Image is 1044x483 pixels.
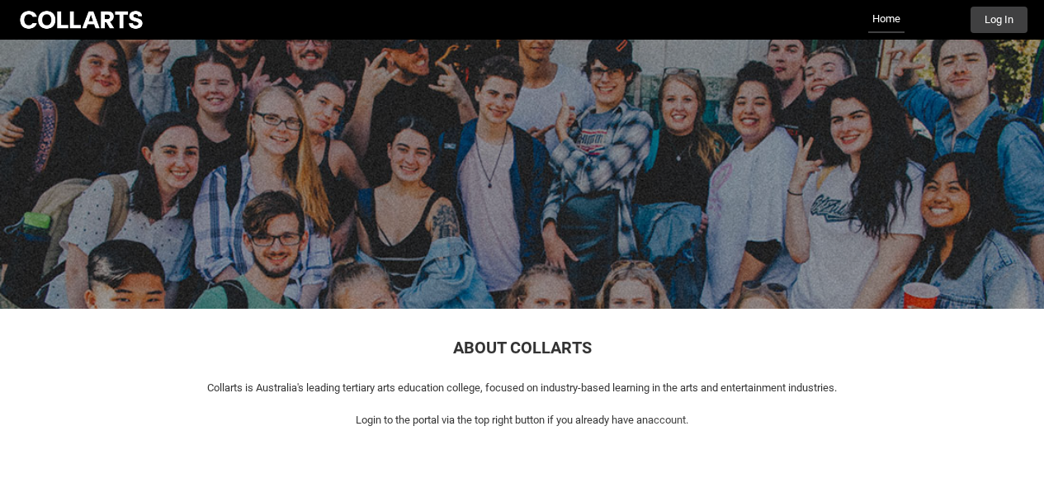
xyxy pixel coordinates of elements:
[453,338,592,358] span: ABOUT COLLARTS
[868,7,905,33] a: Home
[10,380,1034,396] p: Collarts is Australia's leading tertiary arts education college, focused on industry-based learni...
[971,7,1027,33] button: Log In
[648,414,688,426] span: account.
[10,412,1034,429] p: Login to the portal via the top right button if you already have an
